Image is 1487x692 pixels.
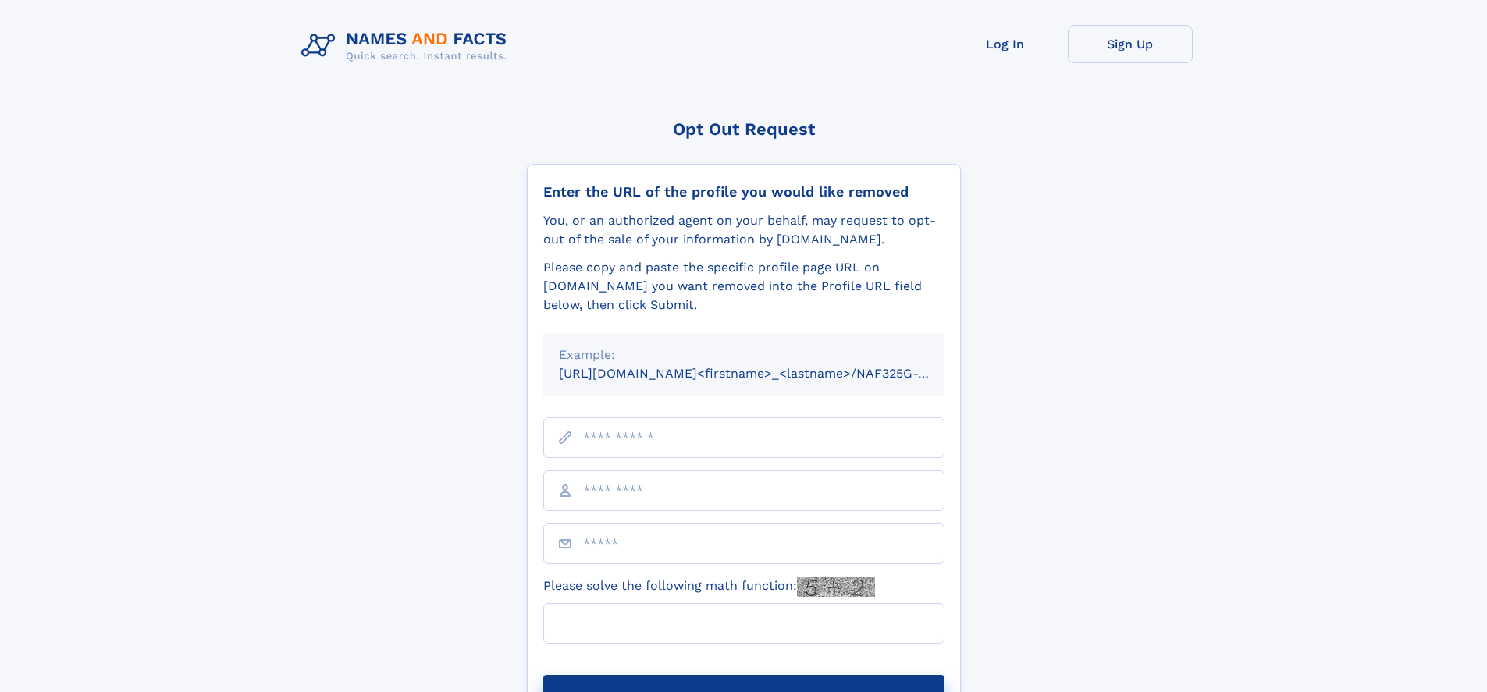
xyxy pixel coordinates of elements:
[527,119,961,139] div: Opt Out Request
[1068,25,1193,63] a: Sign Up
[543,577,875,597] label: Please solve the following math function:
[543,211,944,249] div: You, or an authorized agent on your behalf, may request to opt-out of the sale of your informatio...
[943,25,1068,63] a: Log In
[543,183,944,201] div: Enter the URL of the profile you would like removed
[295,25,520,67] img: Logo Names and Facts
[543,258,944,314] div: Please copy and paste the specific profile page URL on [DOMAIN_NAME] you want removed into the Pr...
[559,366,974,381] small: [URL][DOMAIN_NAME]<firstname>_<lastname>/NAF325G-xxxxxxxx
[559,346,929,364] div: Example:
